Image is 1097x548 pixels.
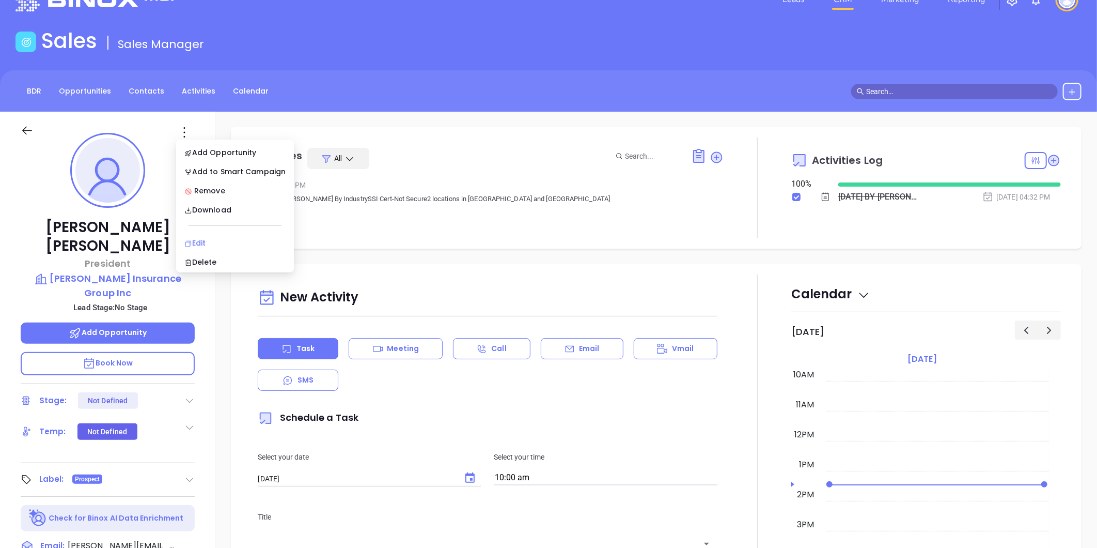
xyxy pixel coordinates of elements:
div: [DATE] 04:32 PM [252,177,724,193]
div: Temp: [39,424,66,439]
p: President [21,256,195,270]
p: Lead Stage: No Stage [26,301,195,314]
a: [PERSON_NAME] Insurance Group Inc [21,271,195,300]
div: Delete [184,256,286,268]
div: 11am [794,399,816,411]
h2: [DATE] [791,326,824,338]
div: Not Defined [87,423,127,440]
div: Download [184,204,286,216]
div: Add Opportunity [184,147,286,158]
p: [DATE] BY [PERSON_NAME] By IndustrySSI Cert-Not Secure2 locations in [GEOGRAPHIC_DATA] and [GEOGR... [252,193,724,205]
div: Remove [184,185,286,196]
div: 10am [791,369,816,381]
div: Add to Smart Campaign [184,166,286,177]
input: MM/DD/YYYY [258,474,456,484]
span: Add Opportunity [69,327,147,338]
h1: Sales [41,28,97,53]
p: Title [258,511,717,523]
p: Check for Binox AI Data Enrichment [49,513,183,524]
p: Vmail [672,343,694,354]
p: Select your time [494,451,717,463]
span: Activities Log [812,155,883,165]
button: Previous day [1015,321,1038,340]
img: profile-user [75,138,140,203]
div: New Activity [258,285,717,311]
div: 3pm [795,519,816,531]
p: Meeting [387,343,419,354]
div: Label: [39,471,64,487]
div: 100 % [791,178,826,190]
span: Calendar [791,285,870,302]
a: Download [178,199,292,221]
p: Call [491,343,506,354]
button: Choose date, selected date is Oct 11, 2025 [460,468,480,489]
p: SMS [297,375,314,386]
button: Next day [1038,321,1061,340]
img: Ai-Enrich-DaqCidB-.svg [29,509,47,527]
a: BDR [21,83,48,100]
span: Prospect [75,474,100,485]
div: 2pm [795,489,816,501]
span: Book Now [83,358,133,368]
a: Opportunities [53,83,117,100]
p: Select your date [258,451,481,463]
div: Not Defined [88,392,128,409]
input: Search… [866,86,1052,97]
a: Calendar [227,83,275,100]
div: Edit [184,237,286,249]
p: Email [579,343,600,354]
span: search [857,88,864,95]
div: 1pm [797,459,816,471]
a: Activities [176,83,222,100]
p: Task [296,343,315,354]
div: 12pm [792,429,816,441]
span: Sales Manager [118,36,204,52]
div: Stage: [39,393,67,408]
span: Schedule a Task [258,411,358,424]
div: [DATE] BY [PERSON_NAME] By IndustrySSI Cert-Not Secure2 locations in [GEOGRAPHIC_DATA] and [GEOGR... [838,189,920,205]
div: [DATE] 04:32 PM [982,191,1051,203]
input: Search... [625,150,680,162]
a: Contacts [122,83,170,100]
span: All [334,153,342,163]
a: [DATE] [905,352,939,367]
p: [PERSON_NAME] [PERSON_NAME] [21,218,195,255]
